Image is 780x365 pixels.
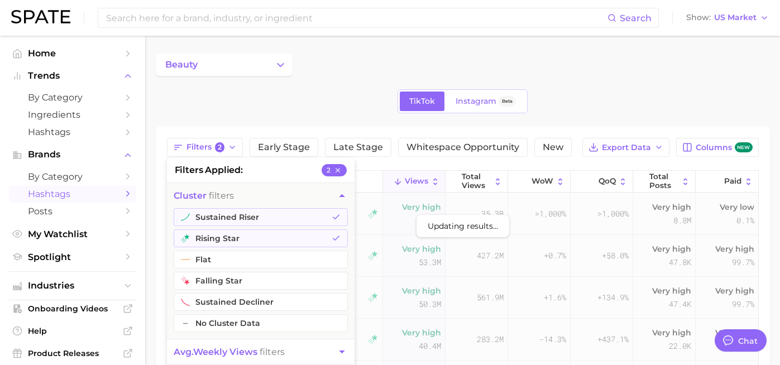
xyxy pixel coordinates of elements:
a: Help [9,323,136,339]
span: Early Stage [258,143,310,152]
button: Total Views [446,171,508,193]
img: tiktok sustained riser [181,213,190,222]
span: Very high [715,326,754,339]
button: Export Data [582,138,669,157]
span: Export Data [602,143,651,152]
span: filters [174,190,234,201]
span: 99.7% [732,256,754,269]
span: Very high [652,200,691,214]
button: sustained decliner [174,293,348,311]
a: InstagramBeta [446,92,525,111]
span: +0.7% [544,249,566,262]
span: Very high [652,284,691,297]
span: new [735,142,753,153]
a: by Category [9,168,136,185]
span: My Watchlist [28,229,117,239]
span: Posts [28,206,117,217]
span: QoQ [599,177,616,186]
abbr: average [174,347,193,357]
span: Very high [402,242,441,256]
button: Total Posts [633,171,696,193]
span: 427.2m [477,249,504,262]
span: +58.0% [602,249,629,262]
span: 50.3m [419,297,441,311]
span: – [183,319,188,328]
img: tiktok flat [181,255,190,264]
span: Total Views [462,172,491,190]
button: Paid [696,171,758,193]
input: Search here for a brand, industry, or ingredient [105,8,607,27]
span: Whitespace Opportunity [406,143,519,152]
span: 35.3b [481,207,504,220]
span: Brands [28,150,117,160]
span: Very high [652,326,691,339]
span: Product Releases [28,348,117,358]
span: Very high [715,242,754,256]
span: +134.9% [597,291,629,304]
span: TikTok [409,97,435,106]
span: 40.4m [419,339,441,353]
button: Trends [9,68,136,84]
button: Views [383,171,446,193]
img: tiktok rising star [368,334,378,344]
button: avg.weekly views filters [167,339,355,364]
span: Very high [715,284,754,297]
button: ShowUS Market [683,11,772,25]
span: 8.8b [423,214,441,227]
button: No Cluster Data [174,314,348,332]
span: Updating results... [428,219,498,233]
span: Industries [28,281,117,291]
span: filters applied [175,164,243,177]
a: Spotlight [9,248,136,266]
span: Very high [402,200,441,214]
span: Beta [502,97,513,106]
img: tiktok rising star [368,292,378,302]
a: Home [9,45,136,62]
span: US Market [714,15,757,21]
span: weekly views [174,347,257,357]
button: Columnsnew [676,138,758,157]
span: Help [28,326,117,336]
span: WoW [532,177,553,186]
span: +437.1% [597,333,629,346]
span: 47.4k [669,297,691,311]
button: 2 [322,164,347,176]
button: flat [174,251,348,268]
span: Very high [402,284,441,297]
span: 2 [215,142,225,152]
span: 8.8m [673,214,691,227]
span: 53.3m [419,256,441,269]
span: New [543,143,563,152]
button: WoW [508,171,571,193]
span: filters [174,347,285,357]
a: Onboarding Videos [9,300,136,317]
span: Home [28,48,117,59]
a: Hashtags [9,123,136,141]
span: Paid [724,177,741,186]
span: Hashtags [28,189,117,199]
span: Very low [720,200,754,214]
a: Hashtags [9,185,136,203]
button: cluster filters [167,183,355,208]
span: Filters [186,142,225,152]
a: Product Releases [9,345,136,362]
img: tiktok sustained decliner [181,297,190,306]
span: Onboarding Videos [28,304,117,314]
a: Ingredients [9,106,136,123]
img: tiktok rising star [368,209,378,219]
button: falling star [174,272,348,290]
button: sustained riser [174,208,348,226]
span: Very high [402,326,441,339]
span: Late Stage [333,143,383,152]
span: Show [686,15,711,21]
span: 0.1% [736,214,754,227]
span: 283.2m [477,333,504,346]
a: My Watchlist [9,225,136,243]
span: 47.8k [669,256,691,269]
span: by Category [28,92,117,103]
span: Columns [696,142,752,153]
span: 561.9m [477,291,504,304]
span: >1,000% [597,208,629,219]
span: Hashtags [28,127,117,137]
button: Brands [9,146,136,163]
